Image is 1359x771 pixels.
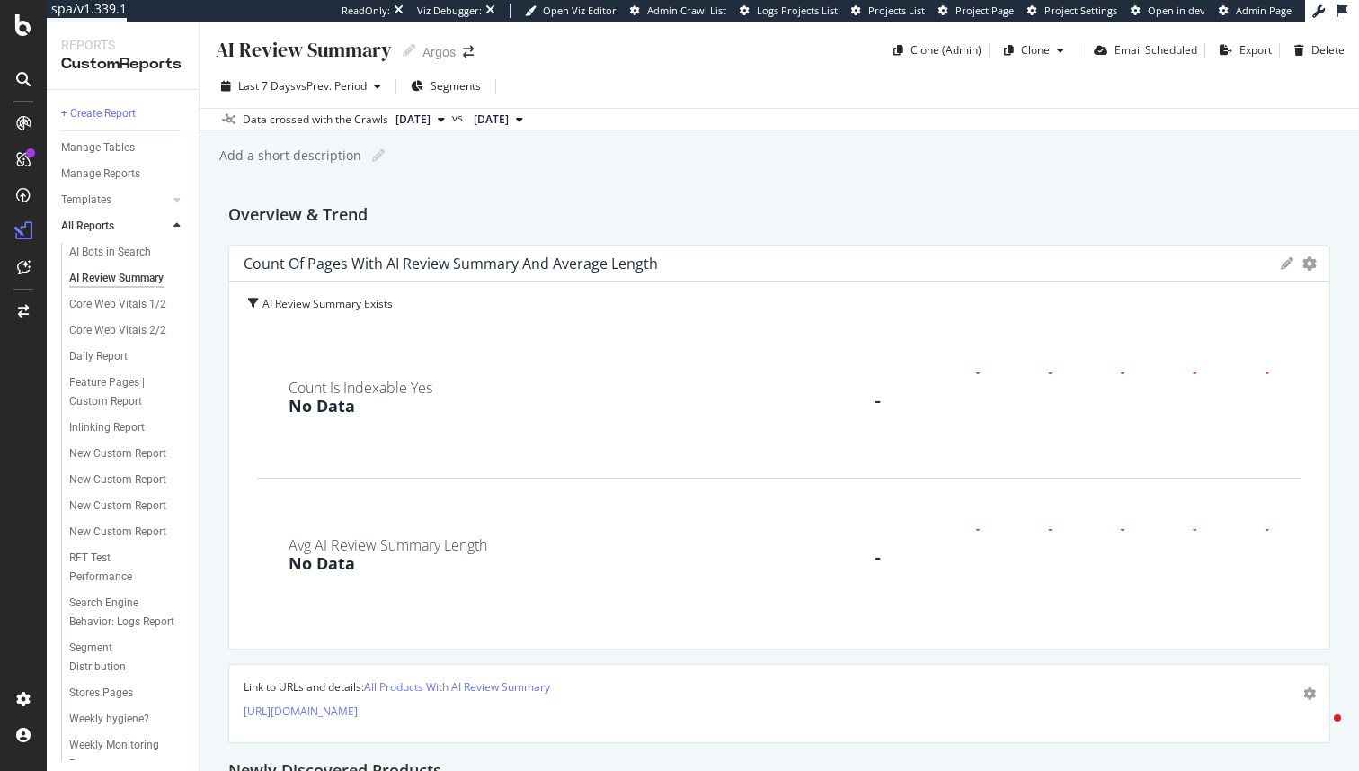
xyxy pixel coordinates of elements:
a: Core Web Vitals 2/2 [69,321,186,340]
div: Manage Reports [61,165,140,184]
a: Templates [61,191,168,210]
button: Last 7 DaysvsPrev. Period [214,72,388,101]
span: Admin Crawl List [647,4,726,17]
div: Clone (Admin) [910,42,981,58]
button: Email Scheduled [1087,36,1197,65]
a: All Products With AI Review Summary [364,679,550,695]
div: RFT Test Performance [69,549,169,587]
a: New Custom Report [69,523,186,542]
div: Data crossed with the Crawls [243,112,388,128]
div: Viz Debugger: [417,4,482,18]
span: Projects List [868,4,925,17]
button: Segments [404,72,488,101]
span: 2025 Oct. 1st [474,112,509,128]
div: + Create Report [61,104,136,123]
button: [DATE] [388,109,452,130]
a: Logs Projects List [740,4,838,18]
a: [URL][DOMAIN_NAME] [244,704,358,719]
div: Add a short description [218,147,361,165]
div: Export [1239,42,1272,58]
div: CustomReports [61,54,184,75]
span: vs Prev. Period [296,78,367,94]
div: Manage Tables [61,139,135,157]
div: Email Scheduled [1115,42,1197,58]
div: arrow-right-arrow-left [463,46,474,58]
div: New Custom Report [69,471,166,489]
div: Count Is Indexable Yes [289,381,432,395]
div: Count of Pages with AI Review Summary and Average Length [244,255,658,273]
div: gear [1302,257,1317,270]
div: Clone [1021,42,1050,58]
div: Argos [422,43,456,61]
a: + Create Report [61,104,186,123]
a: Weekly hygiene? [69,710,186,729]
button: [DATE] [466,109,530,130]
div: No Data [289,395,355,418]
a: Projects List [851,4,925,18]
button: Clone [997,36,1071,65]
span: vs [452,110,466,126]
div: Search Engine Behavior: Logs Report [69,594,175,632]
i: Edit report name [403,44,415,57]
a: Admin Crawl List [630,4,726,18]
div: New Custom Report [69,444,166,463]
div: AI Review Summary [69,269,164,288]
div: Feature Pages | Custom Report [69,373,173,411]
a: Daily Report [69,347,186,366]
div: New Custom Report [69,497,166,515]
div: Segment Distribution [69,639,169,677]
span: Logs Projects List [757,4,838,17]
button: Clone (Admin) [886,36,981,65]
div: Delete [1311,42,1345,58]
button: Export [1212,36,1272,65]
a: Project Page [938,4,1014,18]
a: Manage Reports [61,165,186,184]
div: Reports [61,36,184,54]
a: Segment Distribution [69,639,186,677]
a: Core Web Vitals 1/2 [69,295,186,314]
div: Core Web Vitals 1/2 [69,295,166,314]
a: Project Settings [1027,4,1117,18]
a: All Reports [61,217,168,236]
div: New Custom Report [69,523,166,542]
p: Link to URLs and details: [244,679,1315,695]
div: Templates [61,191,111,210]
a: Open Viz Editor [525,4,617,18]
div: ReadOnly: [342,4,390,18]
a: Admin Page [1219,4,1292,18]
a: Search Engine Behavior: Logs Report [69,594,186,632]
span: Segments [431,78,481,94]
div: Count of Pages with AI Review Summary and Average LengthgeargearAI Review Summary ExistsCount Is ... [228,245,1330,650]
span: Project Page [955,4,1014,17]
span: Admin Page [1236,4,1292,17]
div: Stores Pages [69,684,133,703]
a: Manage Tables [61,139,186,157]
div: Weekly hygiene? [69,710,149,729]
span: Open in dev [1148,4,1205,17]
div: AI Review Summary [214,36,392,64]
div: Avg AI Review Summary Length [289,538,487,552]
a: AI Bots in Search [69,243,186,262]
button: Delete [1287,36,1345,65]
div: AI Bots in Search [69,243,151,262]
a: New Custom Report [69,471,186,489]
div: Overview & Trend [228,202,1330,230]
div: - [779,390,975,408]
div: Daily Report [69,347,128,366]
div: AI Review Summary Exists [262,296,406,321]
span: Project Settings [1044,4,1117,17]
div: - [779,547,975,565]
h2: Overview & Trend [228,202,368,230]
div: Core Web Vitals 2/2 [69,321,166,340]
div: All Reports [61,217,114,236]
span: 2025 Oct. 13th [395,112,431,128]
a: Open in dev [1131,4,1205,18]
div: Inlinking Report [69,418,145,437]
a: New Custom Report [69,497,186,515]
iframe: Intercom live chat [1298,710,1341,753]
a: AI Review Summary [69,269,186,288]
a: Stores Pages [69,684,186,703]
div: gear [1303,687,1316,700]
a: New Custom Report [69,444,186,463]
span: Open Viz Editor [543,4,617,17]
